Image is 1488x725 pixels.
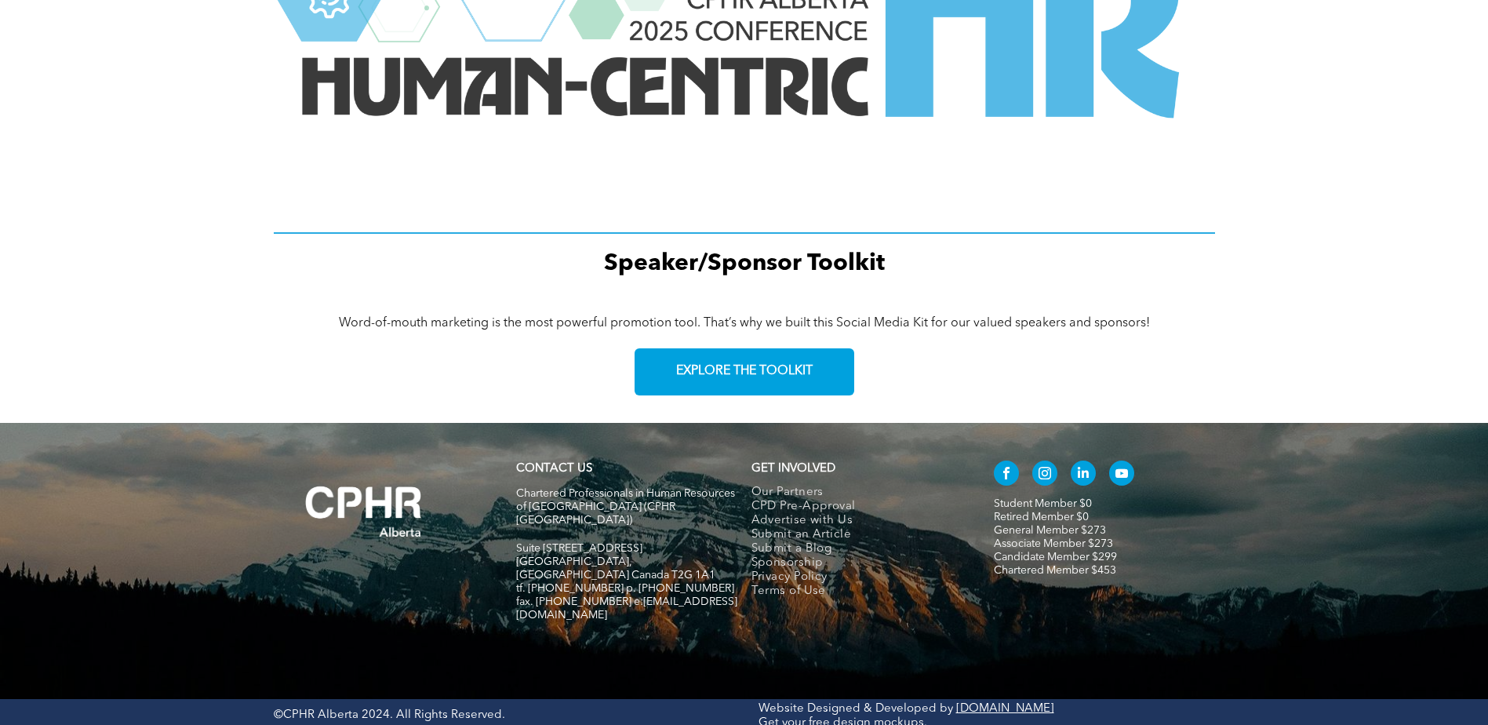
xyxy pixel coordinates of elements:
[516,583,734,594] span: tf. [PHONE_NUMBER] p. [PHONE_NUMBER]
[516,556,715,581] span: [GEOGRAPHIC_DATA], [GEOGRAPHIC_DATA] Canada T2G 1A1
[1071,461,1096,490] a: linkedin
[604,252,885,275] span: Speaker/Sponsor Toolkit
[751,514,961,528] a: Advertise with Us
[635,348,854,395] a: EXPLORE THE TOOLKIT
[516,543,642,554] span: Suite [STREET_ADDRESS]
[274,454,454,569] img: A white background with a few lines on it
[994,512,1089,523] a: Retired Member $0
[751,556,961,570] a: Sponsorship
[994,498,1092,509] a: Student Member $0
[994,565,1116,576] a: Chartered Member $453
[751,542,961,556] a: Submit a Blog
[751,500,961,514] a: CPD Pre-Approval
[994,552,1117,563] a: Candidate Member $299
[676,364,813,379] span: EXPLORE THE TOOLKIT
[516,596,737,621] span: fax. [PHONE_NUMBER] e:[EMAIL_ADDRESS][DOMAIN_NAME]
[994,525,1106,536] a: General Member $273
[751,570,961,585] a: Privacy Policy
[516,463,592,475] a: CONTACT US
[751,585,961,599] a: Terms of Use
[994,538,1113,549] a: Associate Member $273
[1032,461,1057,490] a: instagram
[516,488,735,526] span: Chartered Professionals in Human Resources of [GEOGRAPHIC_DATA] (CPHR [GEOGRAPHIC_DATA])
[956,703,1054,715] a: [DOMAIN_NAME]
[1109,461,1134,490] a: youtube
[759,703,953,715] a: Website Designed & Developed by
[274,709,505,721] span: ©CPHR Alberta 2024. All Rights Reserved.
[751,463,835,475] span: GET INVOLVED
[994,461,1019,490] a: facebook
[751,528,961,542] a: Submit an Article
[339,317,1150,330] span: Word-of-mouth marketing is the most powerful promotion tool. That’s why we built this Social Medi...
[751,486,961,500] a: Our Partners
